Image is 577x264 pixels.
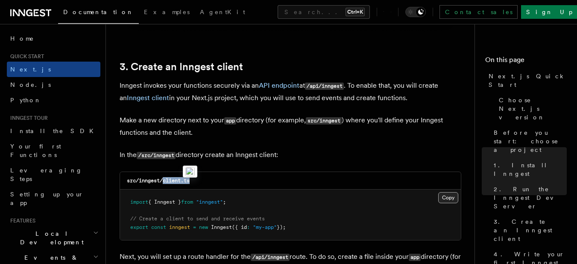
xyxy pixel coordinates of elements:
[409,254,421,261] code: app
[130,199,148,205] span: import
[144,9,190,15] span: Examples
[7,31,100,46] a: Home
[232,224,247,230] span: ({ id
[10,34,34,43] span: Home
[490,157,567,181] a: 1. Install Inngest
[7,123,100,139] a: Install the SDK
[7,163,100,187] a: Leveraging Steps
[148,199,181,205] span: { Inngest }
[139,3,195,23] a: Examples
[130,216,265,222] span: // Create a client to send and receive events
[438,192,458,203] button: Copy
[193,224,196,230] span: =
[490,181,567,214] a: 2. Run the Inngest Dev Server
[7,187,100,211] a: Setting up your app
[151,224,166,230] span: const
[494,217,567,243] span: 3. Create an Inngest client
[499,96,567,122] span: Choose Next.js version
[247,224,250,230] span: :
[7,77,100,92] a: Node.js
[405,7,426,17] button: Toggle dark mode
[127,178,190,184] code: src/inngest/client.ts
[181,199,193,205] span: from
[489,72,567,89] span: Next.js Quick Start
[253,224,277,230] span: "my-app"
[211,224,232,230] span: Inngest
[200,9,245,15] span: AgentKit
[10,81,51,88] span: Node.js
[120,114,461,139] p: Make a new directory next to your directory (for example, ) where you'll define your Inngest func...
[7,53,44,60] span: Quick start
[196,199,223,205] span: "inngest"
[494,128,567,154] span: Before you start: choose a project
[277,224,286,230] span: });
[10,143,61,158] span: Your first Functions
[10,66,51,73] span: Next.js
[485,55,567,68] h4: On this page
[63,9,134,15] span: Documentation
[7,217,35,224] span: Features
[58,3,139,24] a: Documentation
[223,199,226,205] span: ;
[169,224,190,230] span: inngest
[120,149,461,161] p: In the directory create an Inngest client:
[195,3,250,23] a: AgentKit
[10,191,84,206] span: Setting up your app
[494,161,567,178] span: 1. Install Inngest
[7,226,100,250] button: Local Development
[494,185,567,211] span: 2. Run the Inngest Dev Server
[306,117,342,125] code: src/inngest
[199,224,208,230] span: new
[7,139,100,163] a: Your first Functions
[7,229,93,246] span: Local Development
[120,80,461,104] p: Inngest invokes your functions securely via an at . To enable that, you will create an in your Ne...
[130,224,148,230] span: export
[439,5,518,19] a: Contact sales
[278,5,370,19] button: Search...Ctrl+K
[224,117,236,125] code: app
[137,152,176,159] code: /src/inngest
[495,92,567,125] a: Choose Next.js version
[10,128,99,134] span: Install the SDK
[251,254,290,261] code: /api/inngest
[120,61,243,73] a: 3. Create an Inngest client
[127,94,169,102] a: Inngest client
[7,92,100,108] a: Python
[346,8,365,16] kbd: Ctrl+K
[10,167,82,182] span: Leveraging Steps
[490,125,567,157] a: Before you start: choose a project
[7,115,48,122] span: Inngest tour
[485,68,567,92] a: Next.js Quick Start
[259,81,299,89] a: API endpoint
[10,97,41,104] span: Python
[7,62,100,77] a: Next.js
[305,83,344,90] code: /api/inngest
[490,214,567,246] a: 3. Create an Inngest client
